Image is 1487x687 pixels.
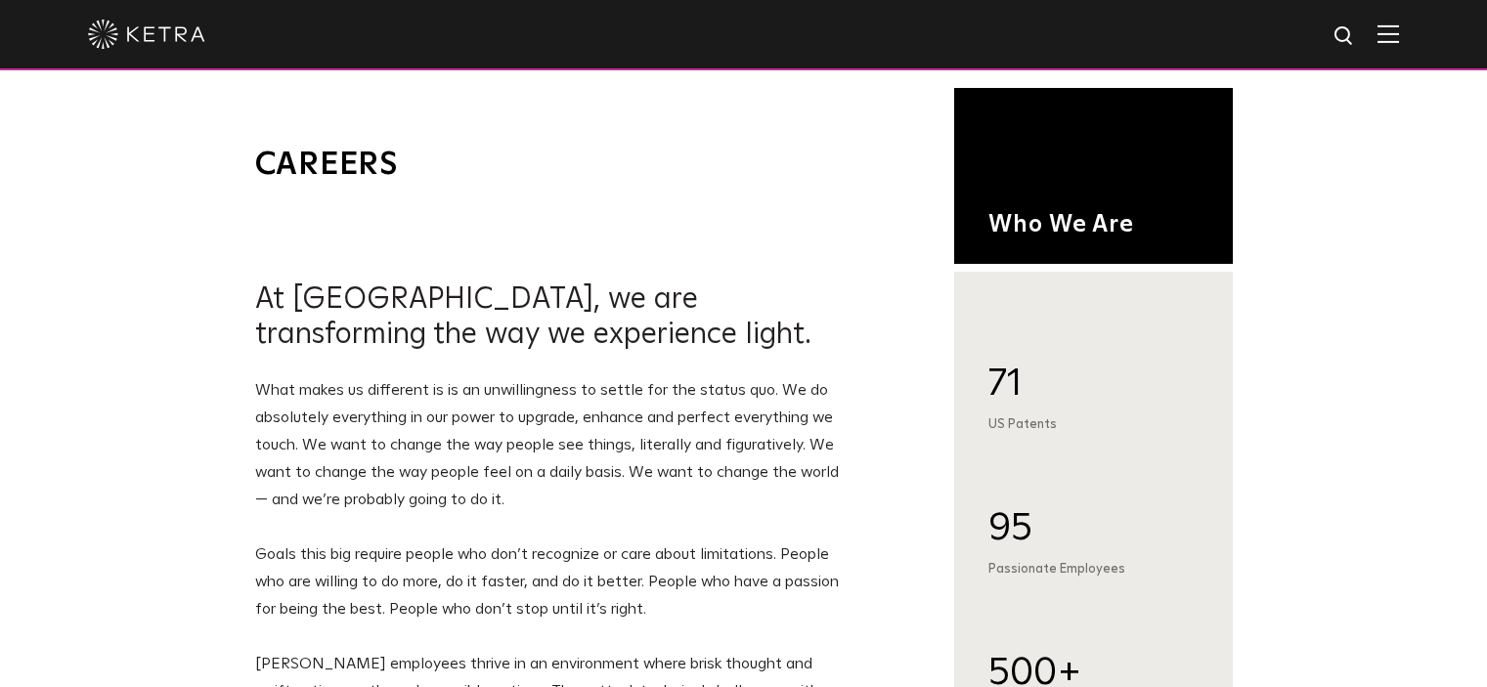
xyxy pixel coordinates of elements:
[988,504,1198,551] div: 95
[255,540,852,623] p: Goals this big require people who don’t recognize or care about limitations. People who are willi...
[255,275,852,352] h2: At [GEOGRAPHIC_DATA], we are transforming the way we experience light.
[255,147,852,185] h1: Careers
[1333,24,1357,49] img: search icon
[988,417,1198,433] div: US Patents
[988,562,1198,578] div: Passionate Employees
[1378,24,1399,43] img: Hamburger%20Nav.svg
[988,211,1198,239] h1: Who We Are
[255,376,852,513] p: What makes us different is is an unwillingness to settle for the status quo. We do absolutely eve...
[988,360,1198,407] div: 71
[88,20,205,49] img: ketra-logo-2019-white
